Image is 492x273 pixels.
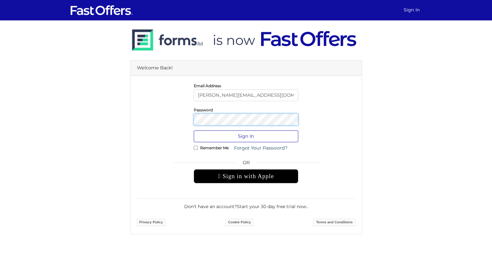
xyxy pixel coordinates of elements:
[313,219,355,226] a: Terms and Conditions
[194,130,298,142] button: Sign In
[226,219,253,226] a: Cookie Policy
[194,169,298,183] div: Sign in with Apple
[131,60,362,76] div: Welcome Back!
[194,159,298,169] span: OR
[194,85,221,87] label: Email Address
[137,219,166,226] a: Privacy Policy
[194,89,298,101] input: E-Mail
[230,142,292,154] a: Forgot Your Password?
[237,204,307,209] a: Start your 30 day free trial now.
[401,4,422,16] a: Sign In
[137,199,355,210] div: Don't have an account? .
[200,147,229,149] label: Remember Me
[194,109,213,111] label: Password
